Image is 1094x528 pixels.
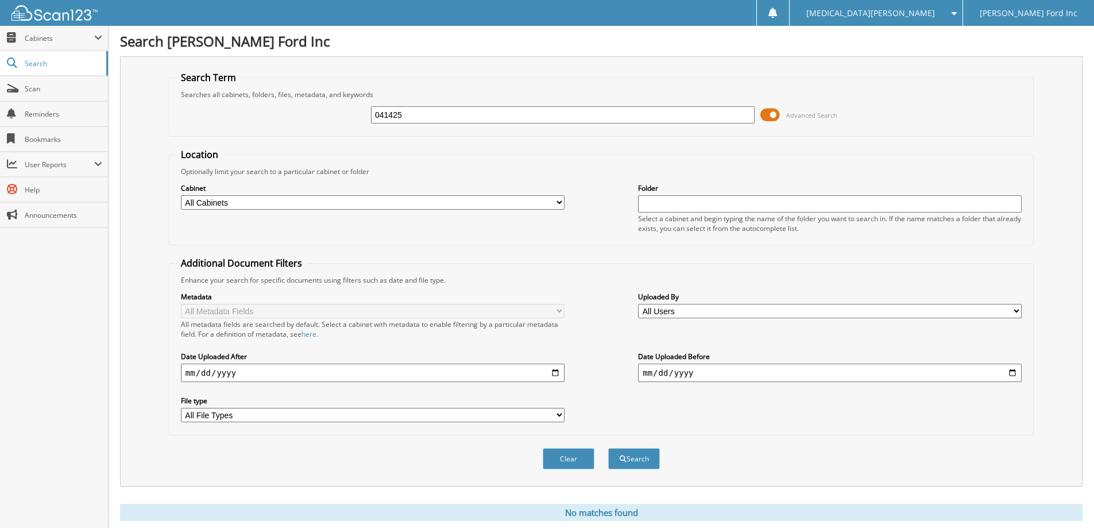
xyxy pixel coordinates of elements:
[181,183,565,193] label: Cabinet
[638,352,1022,361] label: Date Uploaded Before
[25,210,102,220] span: Announcements
[25,109,102,119] span: Reminders
[25,59,100,68] span: Search
[25,160,94,169] span: User Reports
[175,71,242,84] legend: Search Term
[175,90,1027,99] div: Searches all cabinets, folders, files, metadata, and keywords
[175,257,308,269] legend: Additional Document Filters
[638,364,1022,382] input: end
[175,167,1027,176] div: Optionally limit your search to a particular cabinet or folder
[301,329,316,339] a: here
[806,10,935,17] span: [MEDICAL_DATA][PERSON_NAME]
[175,148,224,161] legend: Location
[608,448,660,469] button: Search
[543,448,594,469] button: Clear
[638,183,1022,193] label: Folder
[25,33,94,43] span: Cabinets
[25,84,102,94] span: Scan
[980,10,1077,17] span: [PERSON_NAME] Ford Inc
[181,396,565,406] label: File type
[181,292,565,302] label: Metadata
[786,111,837,120] span: Advanced Search
[25,185,102,195] span: Help
[638,292,1022,302] label: Uploaded By
[175,275,1027,285] div: Enhance your search for specific documents using filters such as date and file type.
[11,5,98,21] img: scan123-logo-white.svg
[638,214,1022,233] div: Select a cabinet and begin typing the name of the folder you want to search in. If the name match...
[25,134,102,144] span: Bookmarks
[181,319,565,339] div: All metadata fields are searched by default. Select a cabinet with metadata to enable filtering b...
[181,352,565,361] label: Date Uploaded After
[181,364,565,382] input: start
[120,504,1083,521] div: No matches found
[120,32,1083,51] h1: Search [PERSON_NAME] Ford Inc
